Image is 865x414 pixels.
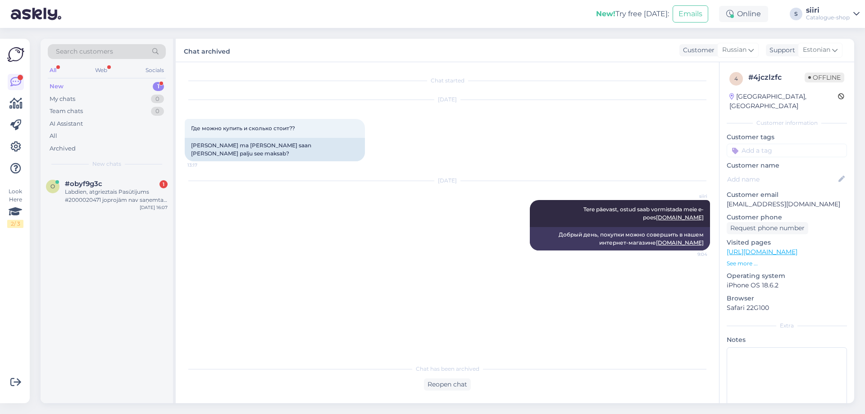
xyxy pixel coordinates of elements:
div: Socials [144,64,166,76]
span: Offline [805,73,844,82]
div: Catalogue-shop [806,14,850,21]
div: Extra [727,322,847,330]
input: Add a tag [727,144,847,157]
div: 1 [159,180,168,188]
div: 1 [153,82,164,91]
span: Estonian [803,45,830,55]
p: Operating system [727,271,847,281]
p: Browser [727,294,847,303]
p: Safari 22G100 [727,303,847,313]
div: 0 [151,107,164,116]
span: 4 [734,75,738,82]
div: Reopen chat [424,378,471,391]
a: [DOMAIN_NAME] [656,214,704,221]
p: Customer name [727,161,847,170]
div: AI Assistant [50,119,83,128]
div: Look Here [7,187,23,228]
p: iPhone OS 18.6.2 [727,281,847,290]
div: My chats [50,95,75,104]
p: Customer tags [727,132,847,142]
div: Request phone number [727,222,808,234]
div: 2 / 3 [7,220,23,228]
p: [EMAIL_ADDRESS][DOMAIN_NAME] [727,200,847,209]
b: New! [596,9,615,18]
a: [DOMAIN_NAME] [656,239,704,246]
div: Team chats [50,107,83,116]
span: Chat has been archived [416,365,479,373]
div: [DATE] 16:07 [140,204,168,211]
span: o [50,183,55,190]
span: 13:17 [187,162,221,168]
label: Chat archived [184,44,230,56]
a: [URL][DOMAIN_NAME] [727,248,797,256]
span: 9:04 [674,251,707,258]
div: siiri [806,7,850,14]
div: All [48,64,58,76]
div: Customer information [727,119,847,127]
p: Notes [727,335,847,345]
div: All [50,132,57,141]
img: Askly Logo [7,46,24,63]
div: Customer [679,45,715,55]
span: Russian [722,45,747,55]
div: 0 [151,95,164,104]
p: See more ... [727,259,847,268]
a: siiriCatalogue-shop [806,7,860,21]
span: #obyf9g3c [65,180,102,188]
div: [DATE] [185,177,710,185]
span: siiri [674,193,707,200]
span: New chats [92,160,121,168]
div: Добрый день, покупки можно совершить в нашем интернет-магазине [530,227,710,250]
input: Add name [727,174,837,184]
div: [GEOGRAPHIC_DATA], [GEOGRAPHIC_DATA] [729,92,838,111]
span: Search customers [56,47,113,56]
span: Tere päevast, ostud saab vormistada meie e-poes [583,206,704,221]
div: [DATE] [185,96,710,104]
div: S [790,8,802,20]
div: Labdien, atgrieztais Pasūtījums #2000020471 joprojām nav saņemta naudas atmaksa.Kāpēc??? [65,188,168,204]
div: Chat started [185,77,710,85]
p: Visited pages [727,238,847,247]
button: Emails [673,5,708,23]
div: Support [766,45,795,55]
div: [PERSON_NAME] ma [PERSON_NAME] saan [PERSON_NAME] palju see maksab? [185,138,365,161]
div: Try free [DATE]: [596,9,669,19]
div: # 4jczlzfc [748,72,805,83]
div: Web [93,64,109,76]
div: Online [719,6,768,22]
div: Archived [50,144,76,153]
p: Customer email [727,190,847,200]
span: Где можно купить и сколько стоит?? [191,125,295,132]
div: New [50,82,64,91]
p: Customer phone [727,213,847,222]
